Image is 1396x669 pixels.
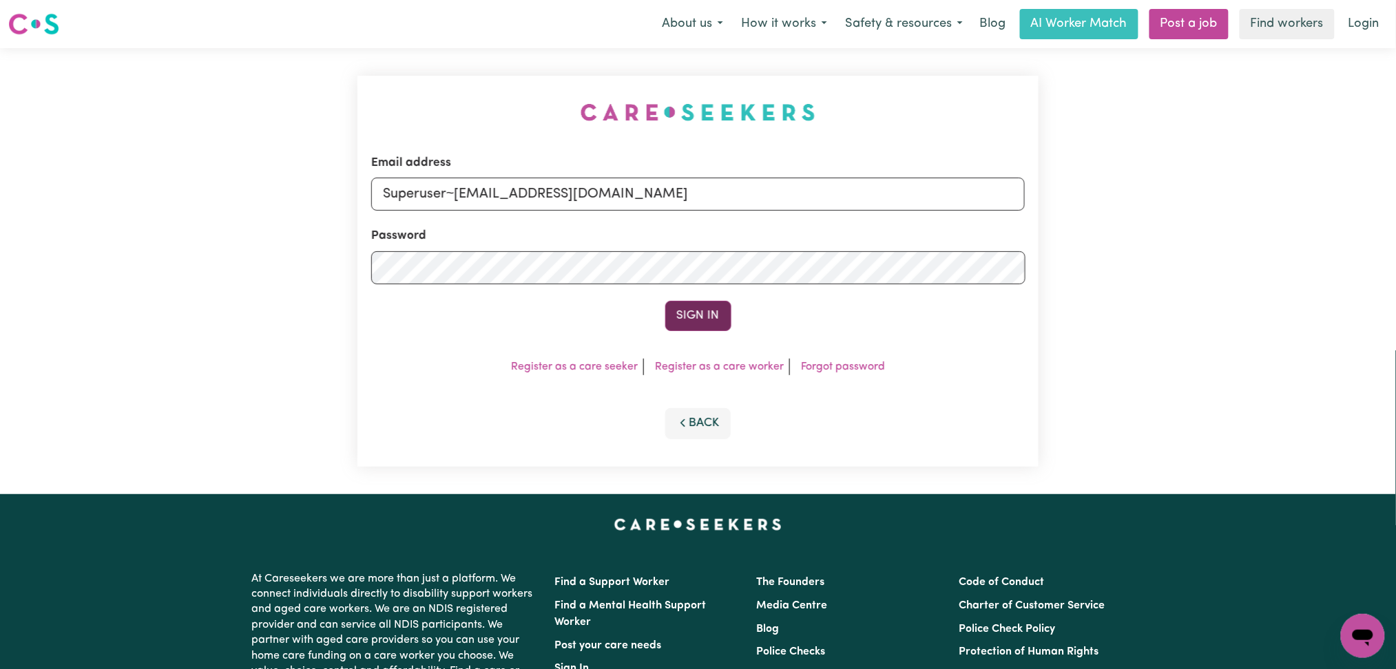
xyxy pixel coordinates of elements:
img: Careseekers logo [8,12,59,36]
a: AI Worker Match [1020,9,1138,39]
button: About us [653,10,732,39]
a: Find workers [1240,9,1335,39]
a: Careseekers logo [8,8,59,40]
a: Post your care needs [555,640,662,651]
a: Media Centre [757,600,828,611]
a: Police Check Policy [959,624,1055,635]
a: Forgot password [801,361,885,372]
a: Find a Mental Health Support Worker [555,600,707,628]
a: Login [1340,9,1388,39]
a: Find a Support Worker [555,577,670,588]
label: Password [371,227,426,245]
a: Blog [757,624,780,635]
a: Protection of Human Rights [959,646,1098,657]
a: Charter of Customer Service [959,600,1105,611]
a: Post a job [1149,9,1229,39]
a: Blog [972,9,1014,39]
input: Email address [371,178,1025,211]
button: Back [665,408,731,438]
button: Safety & resources [836,10,972,39]
a: Police Checks [757,646,826,657]
iframe: Button to launch messaging window [1341,614,1385,658]
button: Sign In [665,301,731,331]
a: Careseekers home page [614,519,782,530]
label: Email address [371,154,451,172]
a: Register as a care worker [655,361,784,372]
a: Code of Conduct [959,577,1044,588]
a: Register as a care seeker [511,361,638,372]
a: The Founders [757,577,825,588]
button: How it works [732,10,836,39]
